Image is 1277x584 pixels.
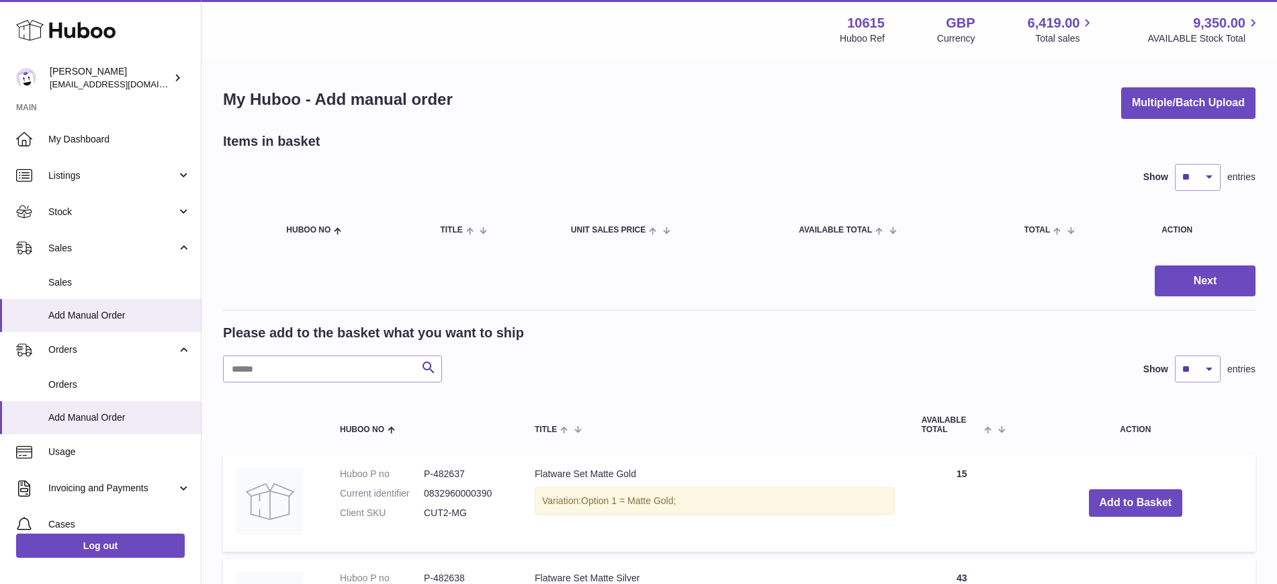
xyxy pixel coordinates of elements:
span: AVAILABLE Stock Total [1147,32,1261,45]
span: Add Manual Order [48,309,191,322]
span: Listings [48,169,177,182]
span: Total sales [1035,32,1095,45]
span: Sales [48,242,177,255]
span: Sales [48,276,191,289]
div: [PERSON_NAME] [50,65,171,91]
strong: 10615 [847,14,885,32]
div: Huboo Ref [840,32,885,45]
span: [EMAIL_ADDRESS][DOMAIN_NAME] [50,79,197,89]
div: Currency [937,32,975,45]
span: Add Manual Order [48,411,191,424]
a: 9,350.00 AVAILABLE Stock Total [1147,14,1261,45]
span: Usage [48,446,191,458]
strong: GBP [946,14,975,32]
span: Orders [48,378,191,391]
a: Log out [16,534,185,558]
span: 9,350.00 [1193,14,1245,32]
a: 6,419.00 Total sales [1028,14,1096,45]
span: My Dashboard [48,133,191,146]
span: Invoicing and Payments [48,482,177,495]
img: fulfillment@fable.com [16,68,36,88]
span: Orders [48,343,177,356]
span: Cases [48,518,191,531]
span: Stock [48,206,177,218]
span: 6,419.00 [1028,14,1080,32]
